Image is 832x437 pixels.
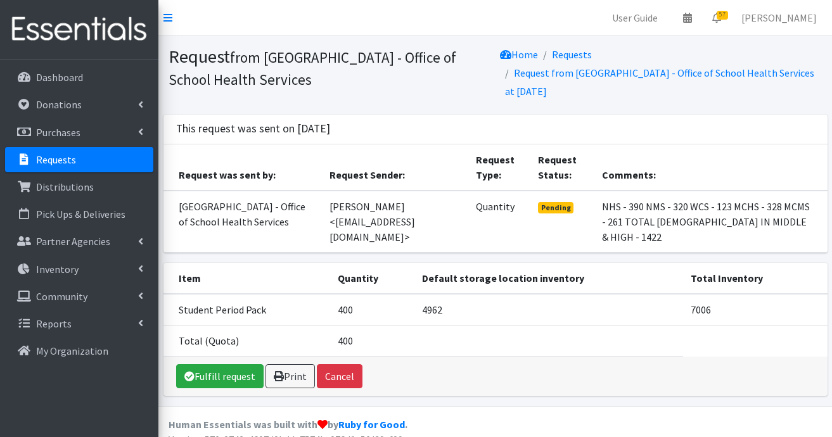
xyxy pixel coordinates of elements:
a: Pick Ups & Deliveries [5,201,153,227]
a: 57 [702,5,731,30]
th: Default storage location inventory [414,263,683,294]
th: Comments: [594,144,828,191]
span: Pending [538,202,574,213]
span: 57 [717,11,728,20]
p: Distributions [36,180,94,193]
a: Dashboard [5,65,153,90]
a: Print [266,364,315,388]
th: Request Type: [468,144,530,191]
th: Item [163,263,331,294]
a: Inventory [5,256,153,282]
td: [PERSON_NAME] <[EMAIL_ADDRESS][DOMAIN_NAME]> [322,191,468,253]
a: Requests [5,147,153,172]
a: Donations [5,92,153,117]
td: 7006 [683,294,827,326]
p: Requests [36,153,76,166]
a: Partner Agencies [5,229,153,254]
a: User Guide [602,5,668,30]
a: Distributions [5,174,153,199]
h1: Request [169,46,491,89]
a: [PERSON_NAME] [731,5,827,30]
th: Request Status: [530,144,594,191]
p: Purchases [36,126,80,139]
th: Total Inventory [683,263,827,294]
td: Total (Quota) [163,325,331,356]
p: Dashboard [36,71,83,84]
th: Request was sent by: [163,144,323,191]
p: Pick Ups & Deliveries [36,208,125,220]
th: Quantity [330,263,414,294]
td: 400 [330,294,414,326]
td: 4962 [414,294,683,326]
a: Community [5,284,153,309]
td: Student Period Pack [163,294,331,326]
a: Fulfill request [176,364,264,388]
strong: Human Essentials was built with by . [169,418,407,431]
td: 400 [330,325,414,356]
p: My Organization [36,345,108,357]
small: from [GEOGRAPHIC_DATA] - Office of School Health Services [169,48,456,89]
a: Reports [5,311,153,336]
h3: This request was sent on [DATE] [176,122,330,136]
p: Community [36,290,87,303]
a: Request from [GEOGRAPHIC_DATA] - Office of School Health Services at [DATE] [505,66,814,98]
td: NHS - 390 NMS - 320 WCS - 123 MCHS - 328 MCMS - 261 TOTAL [DEMOGRAPHIC_DATA] IN MIDDLE & HIGH - 1422 [594,191,828,253]
a: Home [500,48,538,61]
th: Request Sender: [322,144,468,191]
a: Ruby for Good [338,418,405,431]
a: My Organization [5,338,153,364]
p: Inventory [36,263,79,275]
p: Partner Agencies [36,235,110,248]
img: HumanEssentials [5,8,153,51]
p: Donations [36,98,82,111]
p: Reports [36,317,72,330]
td: Quantity [468,191,530,253]
button: Cancel [317,364,362,388]
a: Purchases [5,120,153,145]
a: Requests [552,48,592,61]
td: [GEOGRAPHIC_DATA] - Office of School Health Services [163,191,323,253]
